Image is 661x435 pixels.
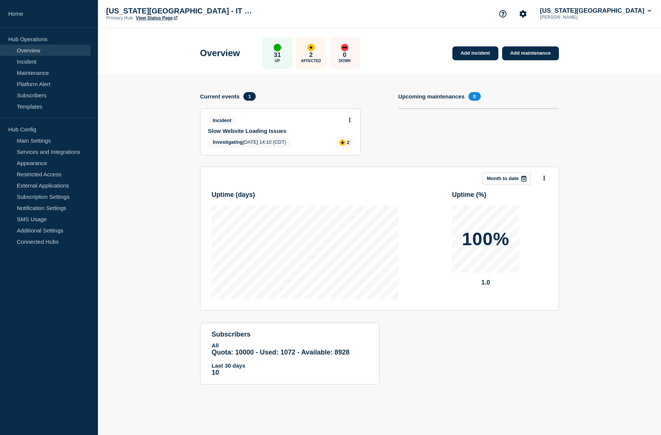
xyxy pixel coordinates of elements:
span: Incident [208,116,236,125]
p: 100% [462,230,510,248]
h4: Current events [200,93,240,100]
p: Down [339,59,351,63]
a: Slow Website Loading Issues [208,128,343,134]
div: affected [307,44,315,51]
button: Account settings [515,6,531,22]
span: Investigating [213,139,243,145]
button: Month to date [483,173,531,185]
a: Add maintenance [502,46,559,60]
button: [US_STATE][GEOGRAPHIC_DATA] [538,7,653,15]
p: [US_STATE][GEOGRAPHIC_DATA] - IT Status Page [106,7,256,15]
p: Affected [301,59,321,63]
span: 0 [468,92,481,101]
p: Primary Hub [106,15,133,21]
h3: Uptime ( % ) [452,191,547,199]
p: 2 [309,51,313,59]
a: Add incident [452,46,498,60]
h4: Upcoming maintenances [398,93,465,100]
button: Support [495,6,511,22]
p: Month to date [487,176,519,181]
a: View Status Page [136,15,177,21]
p: 10 [212,369,368,377]
p: 0 [343,51,346,59]
h1: Overview [200,48,240,58]
div: up [274,44,281,51]
span: 1 [243,92,256,101]
span: [DATE] 14:10 (CDT) [208,138,291,147]
p: Up [275,59,280,63]
h4: subscribers [212,331,368,338]
p: All [212,342,368,349]
p: 31 [274,51,281,59]
div: affected [339,140,345,146]
p: 2 [347,140,350,145]
div: down [341,44,348,51]
h3: Uptime ( days ) [212,191,399,199]
p: [PERSON_NAME] [538,15,616,20]
p: 1.0 [452,279,519,286]
p: Last 30 days [212,362,368,369]
span: Quota: 10000 - Used: 1072 - Available: 8928 [212,349,350,356]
